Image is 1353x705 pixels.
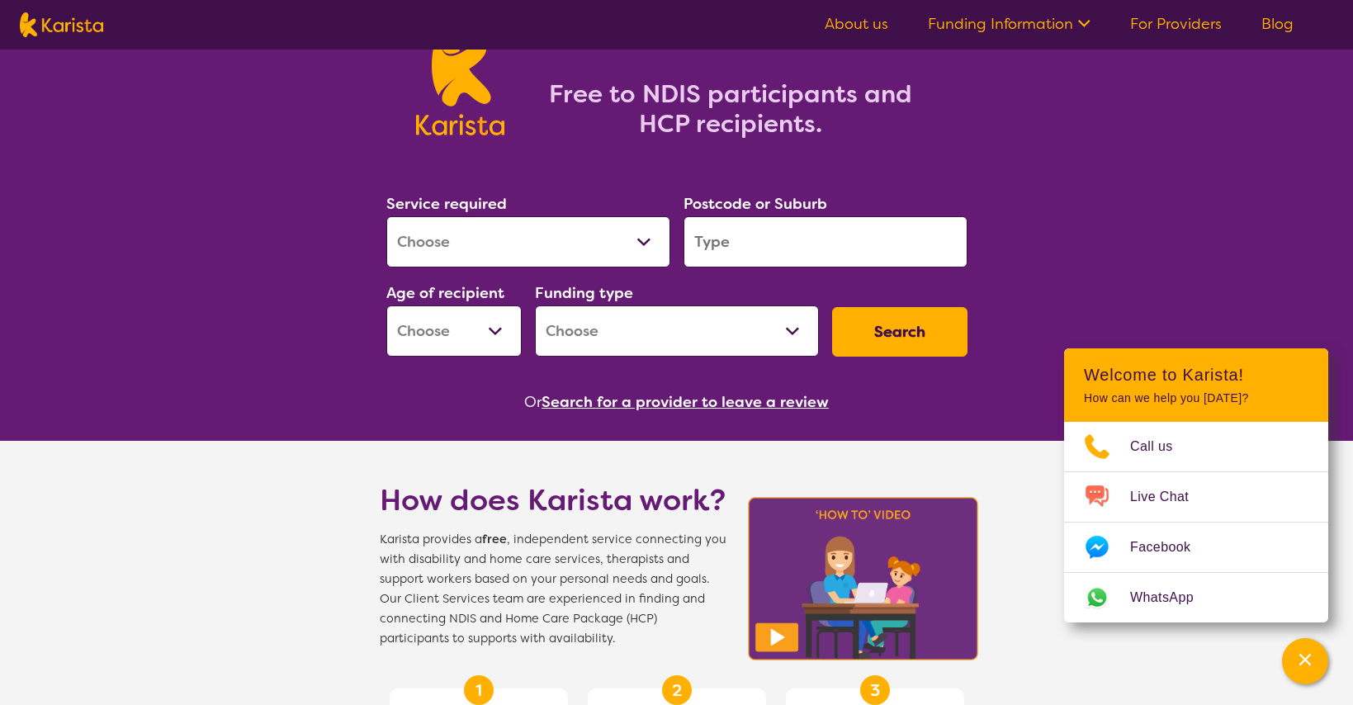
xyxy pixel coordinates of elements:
[1282,638,1328,684] button: Channel Menu
[416,20,504,135] img: Karista logo
[1261,14,1294,34] a: Blog
[860,675,890,705] div: 3
[380,530,726,649] span: Karista provides a , independent service connecting you with disability and home care services, t...
[386,283,504,303] label: Age of recipient
[743,492,984,665] img: Karista video
[524,79,937,139] h2: Free to NDIS participants and HCP recipients.
[1064,348,1328,622] div: Channel Menu
[684,194,827,214] label: Postcode or Suburb
[542,390,829,414] button: Search for a provider to leave a review
[1130,535,1210,560] span: Facebook
[386,194,507,214] label: Service required
[1130,14,1222,34] a: For Providers
[832,307,967,357] button: Search
[928,14,1090,34] a: Funding Information
[825,14,888,34] a: About us
[482,532,507,547] b: free
[684,216,967,267] input: Type
[535,283,633,303] label: Funding type
[20,12,103,37] img: Karista logo
[1084,391,1308,405] p: How can we help you [DATE]?
[662,675,692,705] div: 2
[1130,434,1193,459] span: Call us
[1084,365,1308,385] h2: Welcome to Karista!
[524,390,542,414] span: Or
[464,675,494,705] div: 1
[1064,573,1328,622] a: Web link opens in a new tab.
[1130,585,1213,610] span: WhatsApp
[1064,422,1328,622] ul: Choose channel
[1130,485,1209,509] span: Live Chat
[380,480,726,520] h1: How does Karista work?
